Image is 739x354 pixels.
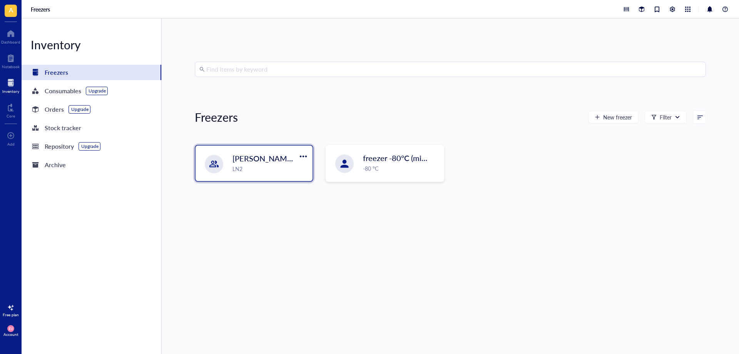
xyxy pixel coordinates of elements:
span: freezer -80°C (middle) [363,153,438,163]
div: LN2 [232,164,308,173]
div: Add [7,142,15,146]
div: Freezers [45,67,68,78]
span: [PERSON_NAME] freezer [232,153,320,164]
a: RepositoryUpgrade [22,139,161,154]
div: Upgrade [81,143,99,149]
a: ConsumablesUpgrade [22,83,161,99]
a: Core [7,101,15,118]
a: Freezers [22,65,161,80]
a: Archive [22,157,161,173]
div: Upgrade [71,106,89,112]
button: New freezer [588,111,639,123]
span: A [9,5,13,15]
div: Free plan [3,312,19,317]
span: New freezer [603,114,632,120]
div: -80 °C [363,164,439,173]
div: Archive [45,159,66,170]
div: Filter [660,113,672,121]
a: Notebook [2,52,20,69]
div: Stock tracker [45,122,81,133]
div: Inventory [2,89,19,94]
a: Freezers [31,6,52,13]
div: Inventory [22,37,161,52]
a: OrdersUpgrade [22,102,161,117]
div: Orders [45,104,64,115]
a: Stock tracker [22,120,161,136]
div: Repository [45,141,74,152]
a: Inventory [2,77,19,94]
div: Account [3,332,18,337]
div: Notebook [2,64,20,69]
span: EU [9,327,13,330]
a: Dashboard [1,27,20,44]
div: Dashboard [1,40,20,44]
div: Core [7,114,15,118]
div: Consumables [45,86,81,96]
div: Freezers [195,109,238,125]
div: Upgrade [89,88,106,94]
